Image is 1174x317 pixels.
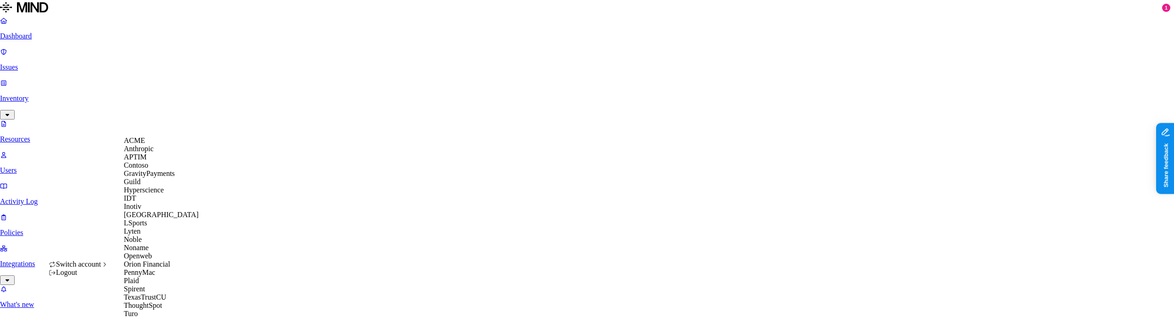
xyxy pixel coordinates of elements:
[124,227,140,235] span: Lyten
[56,260,101,268] span: Switch account
[124,137,145,144] span: ACME
[124,277,139,284] span: Plaid
[124,293,166,301] span: TexasTrustCU
[124,145,154,153] span: Anthropic
[124,161,148,169] span: Contoso
[1162,4,1170,12] div: 1
[124,301,162,309] span: ThoughtSpot
[124,186,164,194] span: Hyperscience
[124,219,147,227] span: LSports
[124,178,140,186] span: Guild
[124,260,170,268] span: Orion Financial
[124,268,155,276] span: PennyMac
[124,153,147,161] span: APTIM
[124,211,199,219] span: [GEOGRAPHIC_DATA]
[124,252,152,260] span: Openweb
[124,244,149,251] span: Noname
[124,202,141,210] span: Inotiv
[124,194,136,202] span: IDT
[124,235,142,243] span: Noble
[49,268,108,277] div: Logout
[124,169,175,177] span: GravityPayments
[124,285,145,293] span: Spirent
